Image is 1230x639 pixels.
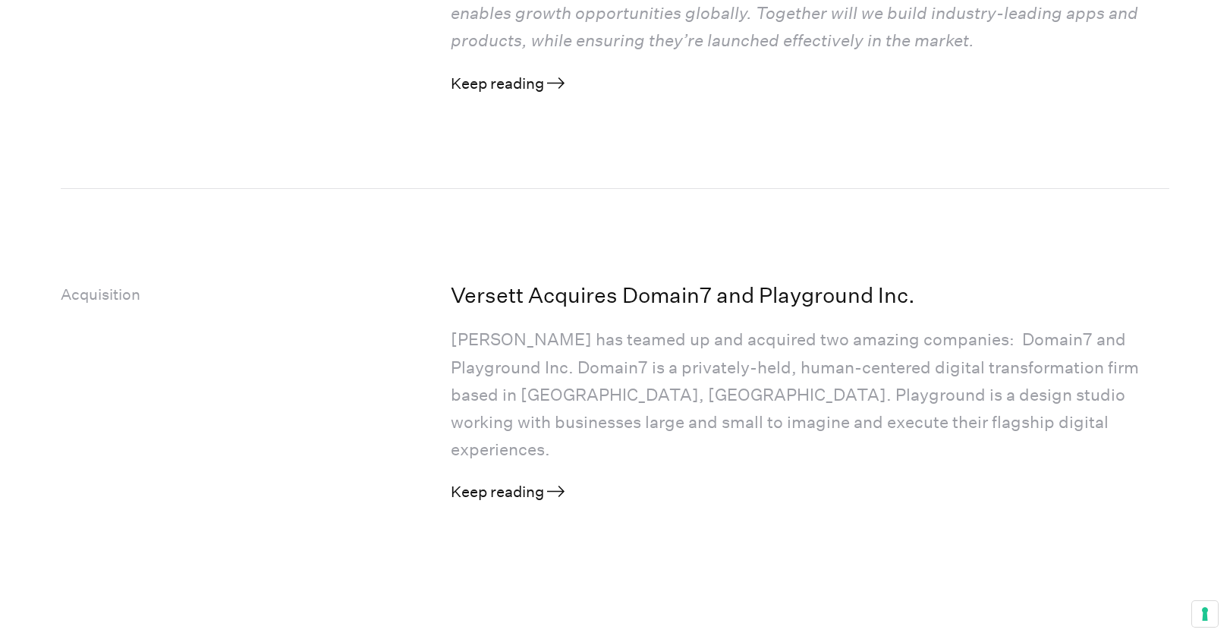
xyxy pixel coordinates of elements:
a: Keep reading [451,74,565,93]
div: Acquisition [61,281,389,491]
button: Your consent preferences for tracking technologies [1192,601,1218,627]
a: Keep reading [451,483,565,501]
a: Versett Acquires Domain7 and Playground Inc. [451,281,1169,310]
p: [PERSON_NAME] has teamed up and acquired two amazing companies: Domain7 and Playground Inc. Domai... [451,326,1169,463]
h4: Versett Acquires Domain7 and Playground Inc. [451,281,1091,310]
